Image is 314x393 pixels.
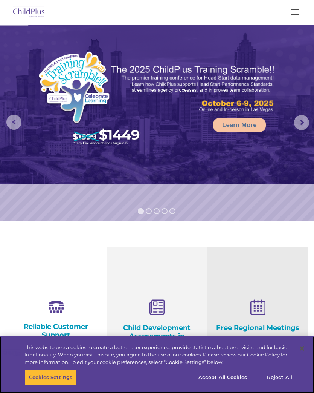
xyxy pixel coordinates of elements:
button: Cookies Settings [25,370,76,385]
h4: Free Regional Meetings [213,324,303,332]
a: Learn More [213,118,266,132]
h4: Child Development Assessments in ChildPlus [112,324,202,348]
h4: Reliable Customer Support [11,322,101,339]
img: ChildPlus by Procare Solutions [11,3,47,21]
button: Close [294,340,310,357]
button: Reject All [256,370,303,385]
button: Accept All Cookies [194,370,251,385]
div: This website uses cookies to create a better user experience, provide statistics about user visit... [24,344,292,366]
